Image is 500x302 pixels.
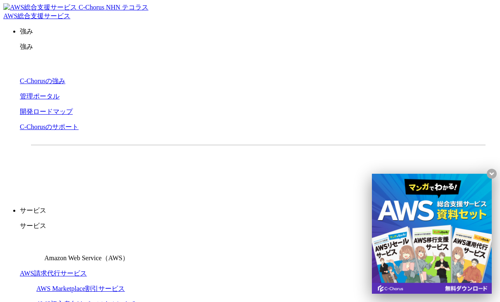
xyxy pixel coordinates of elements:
a: C-Chorusのサポート [20,123,79,130]
a: 開発ロードマップ [20,108,73,115]
p: サービス [20,206,497,215]
a: AWS Marketplace割引サービス [36,285,125,292]
p: 強み [20,43,497,51]
a: まずは相談する [262,158,395,179]
img: 矢印 [382,167,388,170]
a: AWS請求代行サービス [20,270,87,277]
a: AWS総合支援サービス C-Chorus NHN テコラスAWS総合支援サービス [3,4,148,19]
p: サービス [20,222,497,230]
a: C-Chorusの強み [20,77,65,84]
img: Amazon Web Service（AWS） [20,237,43,260]
a: 管理ポータル [20,93,60,100]
p: 強み [20,27,497,36]
span: Amazon Web Service（AWS） [44,254,129,261]
a: 資料を請求する [121,158,254,179]
img: 矢印 [240,167,247,170]
img: AWS総合支援サービス C-Chorus [3,3,105,12]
